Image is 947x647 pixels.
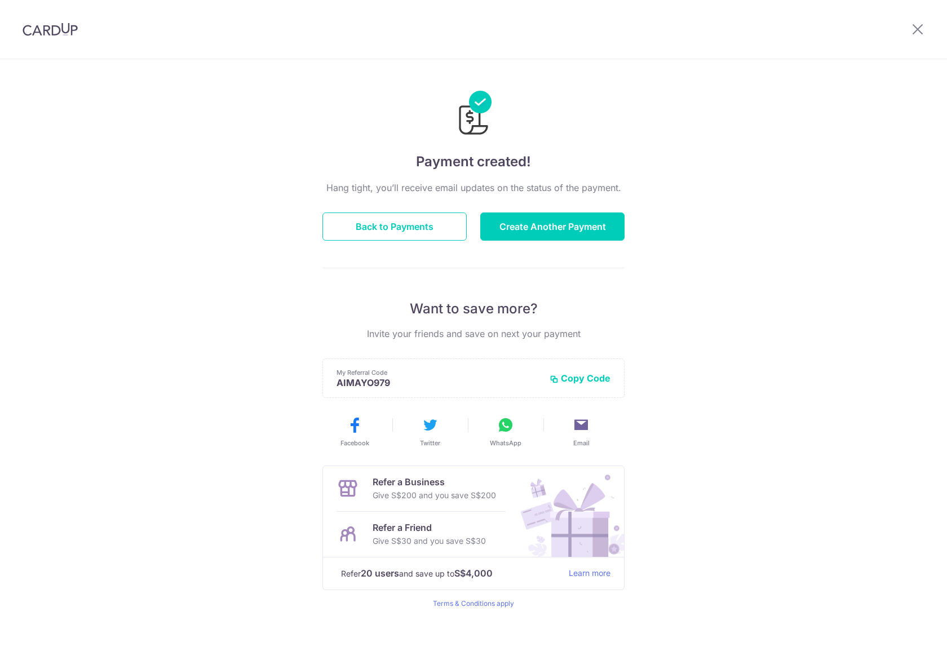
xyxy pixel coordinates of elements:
[433,599,514,608] a: Terms & Conditions apply
[337,368,541,377] p: My Referral Code
[420,438,440,447] span: Twitter
[472,416,539,447] button: WhatsApp
[23,23,78,36] img: CardUp
[361,566,399,580] strong: 20 users
[480,212,625,241] button: Create Another Payment
[322,327,625,340] p: Invite your friends and save on next your payment
[340,438,369,447] span: Facebook
[373,489,496,502] p: Give S$200 and you save S$200
[341,566,560,580] p: Refer and save up to
[490,438,521,447] span: WhatsApp
[321,416,388,447] button: Facebook
[550,373,610,384] button: Copy Code
[548,416,614,447] button: Email
[573,438,590,447] span: Email
[322,152,625,172] h4: Payment created!
[337,377,541,388] p: AIMAYO979
[322,212,467,241] button: Back to Payments
[373,534,486,548] p: Give S$30 and you save S$30
[455,91,492,138] img: Payments
[397,416,463,447] button: Twitter
[510,466,624,557] img: Refer
[322,181,625,194] p: Hang tight, you’ll receive email updates on the status of the payment.
[322,300,625,318] p: Want to save more?
[373,475,496,489] p: Refer a Business
[454,566,493,580] strong: S$4,000
[373,521,486,534] p: Refer a Friend
[569,566,610,580] a: Learn more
